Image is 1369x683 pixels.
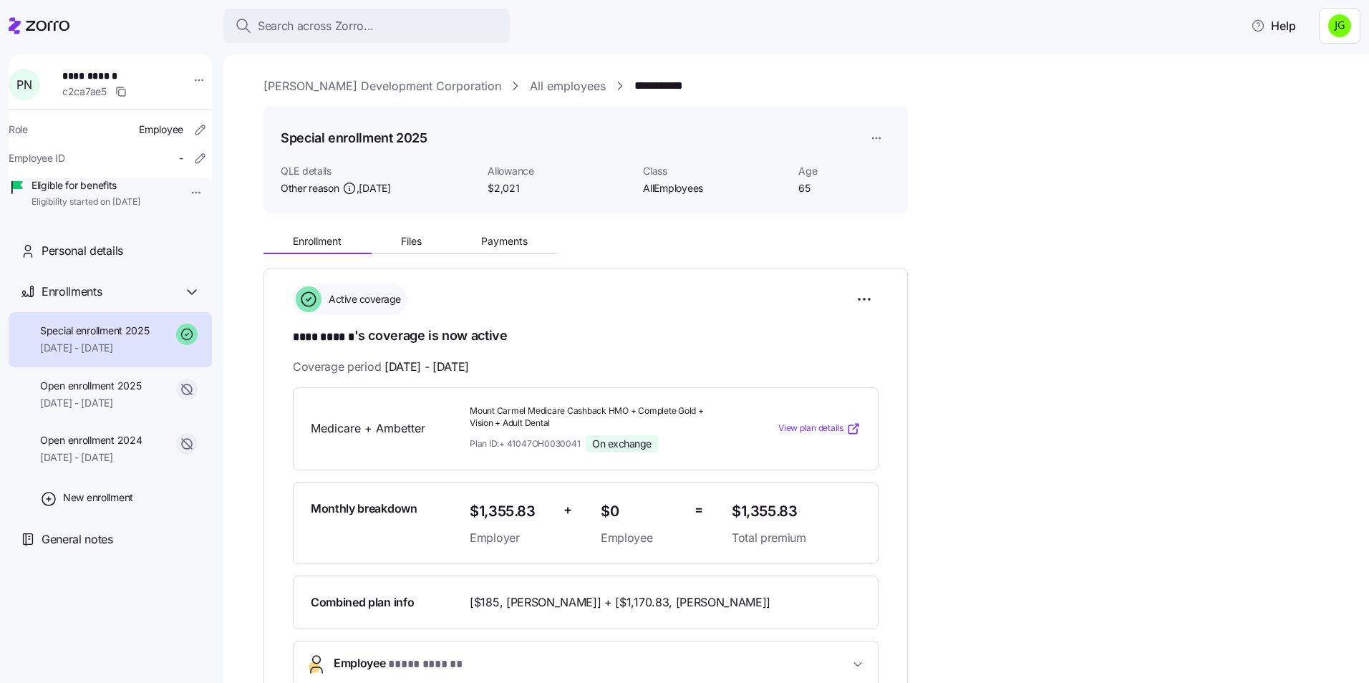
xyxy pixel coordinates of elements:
[592,437,652,450] span: On exchange
[488,164,632,178] span: Allowance
[601,500,683,523] span: $0
[324,292,401,306] span: Active coverage
[601,529,683,547] span: Employee
[263,77,501,95] a: [PERSON_NAME] Development Corporation
[293,358,469,376] span: Coverage period
[732,529,861,547] span: Total premium
[359,181,390,195] span: [DATE]
[40,341,150,355] span: [DATE] - [DATE]
[42,242,123,260] span: Personal details
[40,324,150,338] span: Special enrollment 2025
[281,129,427,147] h1: Special enrollment 2025
[384,358,469,376] span: [DATE] - [DATE]
[63,490,133,505] span: New enrollment
[470,594,770,611] span: [$185, [PERSON_NAME]] + [$1,170.83, [PERSON_NAME]]
[258,17,374,35] span: Search across Zorro...
[40,379,141,393] span: Open enrollment 2025
[293,326,879,347] h1: 's coverage is now active
[32,178,140,193] span: Eligible for benefits
[488,181,632,195] span: $2,021
[32,196,140,208] span: Eligibility started on [DATE]
[470,500,552,523] span: $1,355.83
[9,122,28,137] span: Role
[281,181,391,195] span: Other reason ,
[139,122,183,137] span: Employee
[732,500,861,523] span: $1,355.83
[470,529,552,547] span: Employer
[311,500,417,518] span: Monthly breakdown
[40,433,142,447] span: Open enrollment 2024
[334,654,462,674] span: Employee
[481,236,528,246] span: Payments
[798,164,891,178] span: Age
[1251,17,1296,34] span: Help
[40,396,141,410] span: [DATE] - [DATE]
[179,151,183,165] span: -
[62,84,107,99] span: c2ca7ae5
[9,151,65,165] span: Employee ID
[16,79,32,90] span: P N
[293,236,342,246] span: Enrollment
[1239,11,1307,40] button: Help
[778,422,843,435] span: View plan details
[798,181,891,195] span: 65
[470,405,720,430] span: Mount Carmel Medicare Cashback HMO + Complete Gold + Vision + Adult Dental
[311,420,458,437] span: Medicare + Ambetter
[470,437,580,450] span: Plan ID: + 41047OH0030041
[42,283,102,301] span: Enrollments
[695,500,703,520] span: =
[281,164,476,178] span: QLE details
[42,531,113,548] span: General notes
[643,181,787,195] span: AllEmployees
[563,500,572,520] span: +
[311,594,414,611] span: Combined plan info
[223,9,510,43] button: Search across Zorro...
[1328,14,1351,37] img: a4774ed6021b6d0ef619099e609a7ec5
[530,77,606,95] a: All employees
[40,450,142,465] span: [DATE] - [DATE]
[643,164,787,178] span: Class
[401,236,422,246] span: Files
[778,422,861,436] a: View plan details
